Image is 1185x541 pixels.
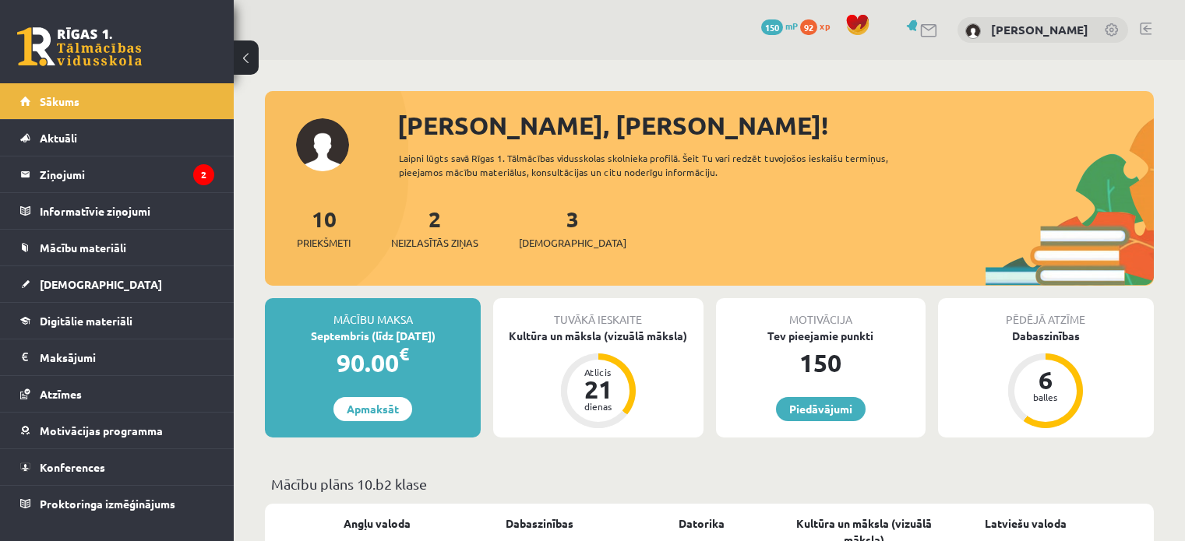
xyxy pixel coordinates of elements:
[493,298,703,328] div: Tuvākā ieskaite
[575,402,622,411] div: dienas
[776,397,866,421] a: Piedāvājumi
[265,344,481,381] div: 90.00
[40,241,126,255] span: Mācību materiāli
[193,164,214,185] i: 2
[716,328,926,344] div: Tev pieejamie punkti
[800,19,838,32] a: 92 xp
[344,515,411,532] a: Angļu valoda
[17,27,142,66] a: Rīgas 1. Tālmācības vidusskola
[519,235,626,251] span: [DEMOGRAPHIC_DATA]
[679,515,725,532] a: Datorika
[40,423,163,437] span: Motivācijas programma
[297,205,351,251] a: 10Priekšmeti
[938,298,1154,328] div: Pēdējā atzīme
[20,413,214,448] a: Motivācijas programma
[40,460,105,474] span: Konferences
[506,515,573,532] a: Dabaszinības
[20,303,214,339] a: Digitālie materiāli
[20,83,214,119] a: Sākums
[761,19,783,35] span: 150
[20,193,214,229] a: Informatīvie ziņojumi
[985,515,1067,532] a: Latviešu valoda
[20,376,214,412] a: Atzīmes
[265,328,481,344] div: Septembris (līdz [DATE])
[519,205,626,251] a: 3[DEMOGRAPHIC_DATA]
[397,107,1154,144] div: [PERSON_NAME], [PERSON_NAME]!
[800,19,817,35] span: 92
[20,486,214,522] a: Proktoringa izmēģinājums
[20,266,214,302] a: [DEMOGRAPHIC_DATA]
[20,230,214,265] a: Mācību materiāli
[493,328,703,344] div: Kultūra un māksla (vizuālā māksla)
[40,94,79,108] span: Sākums
[938,328,1154,344] div: Dabaszinības
[297,235,351,251] span: Priekšmeti
[575,367,622,377] div: Atlicis
[40,277,162,291] span: [DEMOGRAPHIC_DATA]
[20,339,214,375] a: Maksājumi
[40,314,132,328] span: Digitālie materiāli
[20,156,214,192] a: Ziņojumi2
[20,120,214,156] a: Aktuāli
[716,298,926,328] div: Motivācija
[785,19,798,32] span: mP
[271,473,1148,494] p: Mācību plāns 10.b2 klase
[1022,367,1069,392] div: 6
[40,131,77,145] span: Aktuāli
[391,235,478,251] span: Neizlasītās ziņas
[40,387,82,401] span: Atzīmes
[820,19,830,32] span: xp
[40,497,175,511] span: Proktoringa izmēģinājums
[716,344,926,381] div: 150
[391,205,478,251] a: 2Neizlasītās ziņas
[991,22,1088,37] a: [PERSON_NAME]
[40,193,214,229] legend: Informatīvie ziņojumi
[265,298,481,328] div: Mācību maksa
[399,343,409,365] span: €
[40,339,214,375] legend: Maksājumi
[761,19,798,32] a: 150 mP
[20,449,214,485] a: Konferences
[40,156,214,192] legend: Ziņojumi
[333,397,412,421] a: Apmaksāt
[399,151,933,179] div: Laipni lūgts savā Rīgas 1. Tālmācības vidusskolas skolnieka profilā. Šeit Tu vari redzēt tuvojošo...
[575,377,622,402] div: 21
[1022,392,1069,402] div: balles
[965,23,981,39] img: Emīlija Zelča
[493,328,703,430] a: Kultūra un māksla (vizuālā māksla) Atlicis 21 dienas
[938,328,1154,430] a: Dabaszinības 6 balles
